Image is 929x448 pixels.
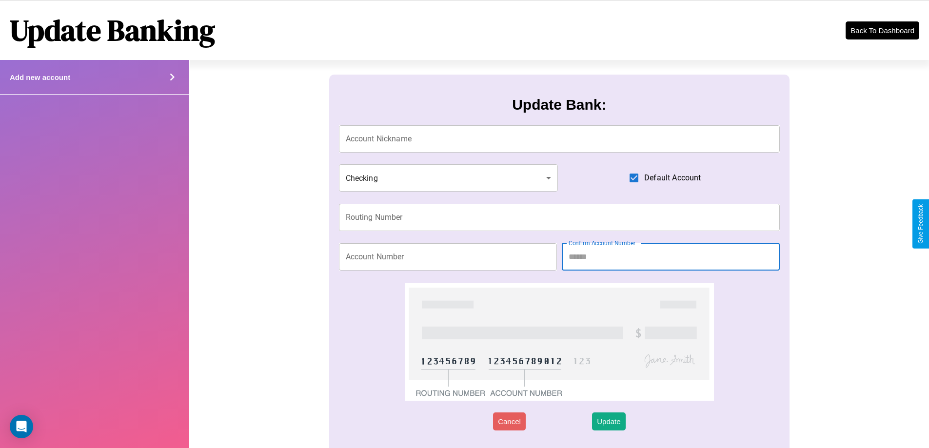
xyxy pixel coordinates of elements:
[493,412,526,430] button: Cancel
[10,415,33,438] div: Open Intercom Messenger
[339,164,558,192] div: Checking
[569,239,635,247] label: Confirm Account Number
[405,283,713,401] img: check
[644,172,701,184] span: Default Account
[10,10,215,50] h1: Update Banking
[917,204,924,244] div: Give Feedback
[10,73,70,81] h4: Add new account
[592,412,625,430] button: Update
[512,97,606,113] h3: Update Bank:
[846,21,919,39] button: Back To Dashboard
